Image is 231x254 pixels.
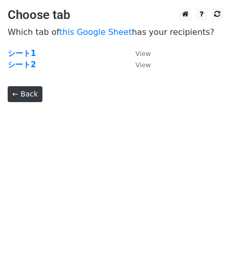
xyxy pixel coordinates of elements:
small: View [135,61,151,69]
a: シート1 [8,49,36,58]
a: View [125,49,151,58]
a: ← Back [8,86,42,102]
a: View [125,60,151,69]
a: this Google Sheet [59,27,132,37]
h3: Choose tab [8,8,223,23]
small: View [135,50,151,57]
p: Which tab of has your recipients? [8,27,223,37]
div: チャットウィジェット [180,205,231,254]
a: シート2 [8,60,36,69]
iframe: Chat Widget [180,205,231,254]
